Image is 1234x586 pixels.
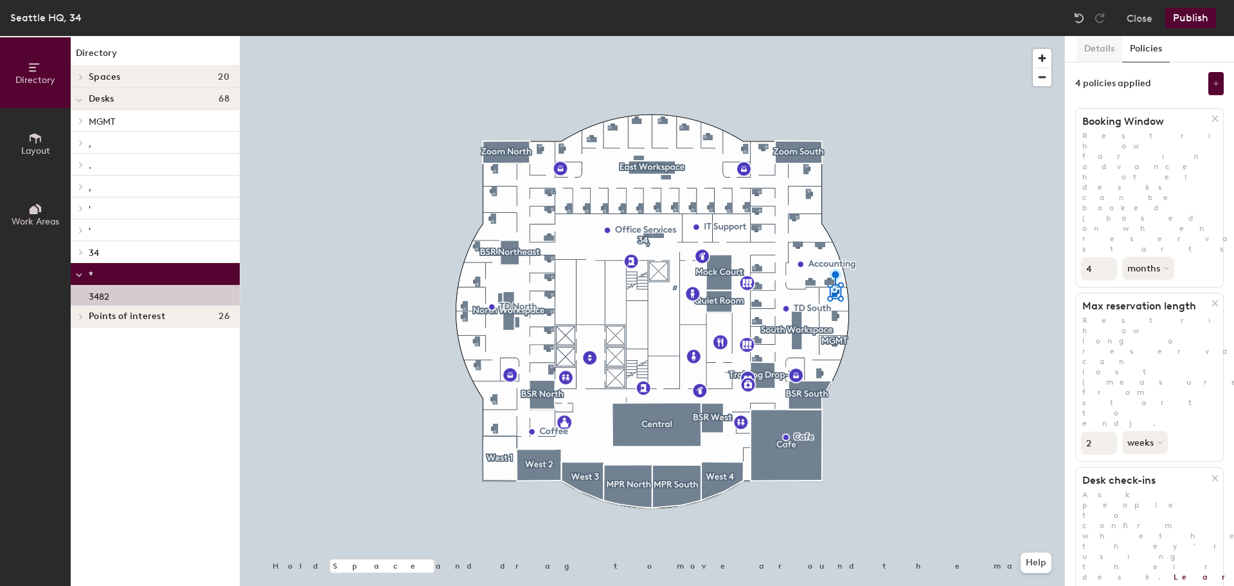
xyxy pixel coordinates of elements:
[10,10,82,26] div: Seattle HQ, 34
[89,248,99,259] span: 34
[89,138,91,149] span: ,
[1076,300,1212,313] h1: Max reservation length
[89,182,91,193] span: ,
[1077,36,1122,62] button: Details
[1122,257,1174,280] button: months
[89,311,165,322] span: Points of interest
[1075,78,1151,89] div: 4 policies applied
[12,216,59,227] span: Work Areas
[1127,8,1152,28] button: Close
[89,288,109,302] p: 3482
[1076,131,1223,254] p: Restrict how far in advance hotel desks can be booked (based on when reservation starts).
[1165,8,1216,28] button: Publish
[219,94,229,104] span: 68
[89,116,115,127] span: MGMT
[1021,553,1051,573] button: Help
[1122,36,1170,62] button: Policies
[1076,315,1223,428] p: Restrict how long a reservation can last (measured from start to end).
[89,94,114,104] span: Desks
[1122,431,1168,454] button: weeks
[219,311,229,322] span: 26
[1076,115,1212,128] h1: Booking Window
[218,72,229,82] span: 20
[89,72,121,82] span: Spaces
[1076,474,1212,487] h1: Desk check-ins
[1093,12,1106,24] img: Redo
[71,46,240,66] h1: Directory
[89,204,91,215] span: '
[89,160,91,171] span: .
[21,145,50,156] span: Layout
[89,226,91,237] span: '
[1073,12,1086,24] img: Undo
[15,75,55,86] span: Directory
